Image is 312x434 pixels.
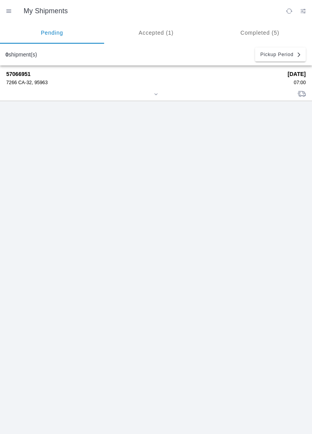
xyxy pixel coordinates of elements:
span: Pickup Period [260,52,293,57]
strong: [DATE] [288,71,306,77]
ion-title: My Shipments [16,7,282,15]
div: 7266 CA-32, 95963 [6,80,282,85]
div: shipment(s) [5,51,37,58]
div: 07:00 [288,80,306,85]
ion-segment-button: Accepted (1) [104,22,208,44]
strong: 57066951 [6,71,282,77]
b: 0 [5,51,9,58]
ion-segment-button: Completed (5) [208,22,312,44]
